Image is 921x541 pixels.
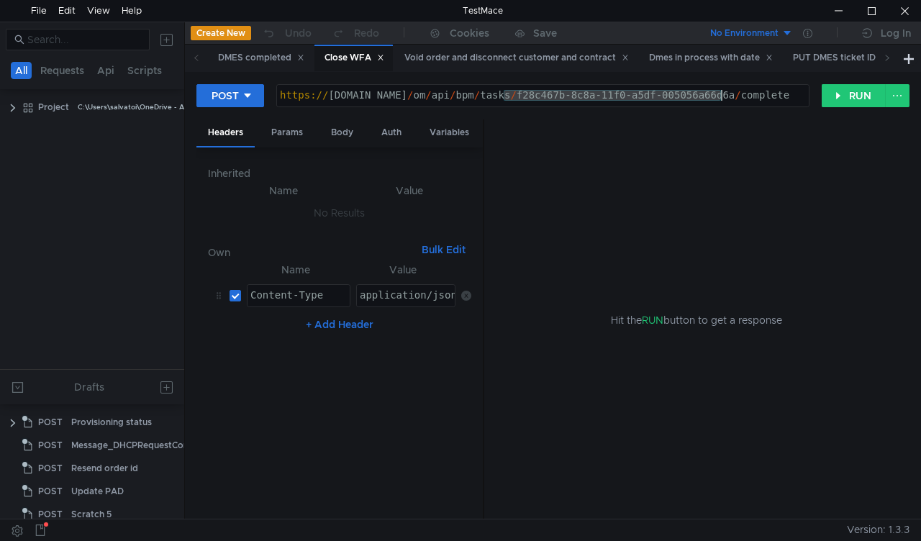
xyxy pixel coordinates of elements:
th: Value [350,261,455,278]
div: Save [533,28,557,38]
div: Resend order id [71,458,138,479]
th: Name [219,182,348,199]
button: Redo [322,22,389,44]
div: Undo [285,24,312,42]
span: RUN [642,314,663,327]
input: Search... [27,32,141,47]
div: Update PAD [71,481,124,502]
div: Headers [196,119,255,147]
div: Auth [370,119,413,146]
button: Create New [191,26,251,40]
button: RUN [822,84,886,107]
div: Cookies [450,24,489,42]
div: Void order and disconnect customer and contract [404,50,629,65]
th: Value [348,182,471,199]
div: Provisioning status [71,412,152,433]
div: Drafts [74,378,104,396]
span: Hit the button to get a response [611,312,782,328]
div: Project [38,96,69,118]
div: POST [212,88,239,104]
span: POST [38,412,63,433]
button: POST [196,84,264,107]
div: C:\Users\salvatoi\OneDrive - AMDOCS\Backup Folders\Documents\testmace\Project [78,96,369,118]
h6: Inherited [208,165,471,182]
span: Version: 1.3.3 [847,519,909,540]
div: Variables [418,119,481,146]
button: All [11,62,32,79]
div: Log In [881,24,911,42]
button: Requests [36,62,89,79]
div: Close WFA [325,50,384,65]
span: POST [38,458,63,479]
nz-embed-empty: No Results [314,206,365,219]
div: Redo [354,24,379,42]
span: POST [38,504,63,525]
div: Scratch 5 [71,504,112,525]
button: Api [93,62,119,79]
div: Body [319,119,365,146]
div: Params [260,119,314,146]
button: + Add Header [300,316,379,333]
th: Name [241,261,350,278]
div: No Environment [710,27,779,40]
button: No Environment [693,22,793,45]
h6: Own [208,244,416,261]
button: Undo [251,22,322,44]
div: Message_DHCPRequestCompleted [71,435,219,456]
span: POST [38,435,63,456]
button: Scripts [123,62,166,79]
div: Dmes in process with date [649,50,773,65]
span: POST [38,481,63,502]
div: PUT DMES ticket ID [793,50,889,65]
div: DMES completed [218,50,304,65]
button: Bulk Edit [416,241,471,258]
